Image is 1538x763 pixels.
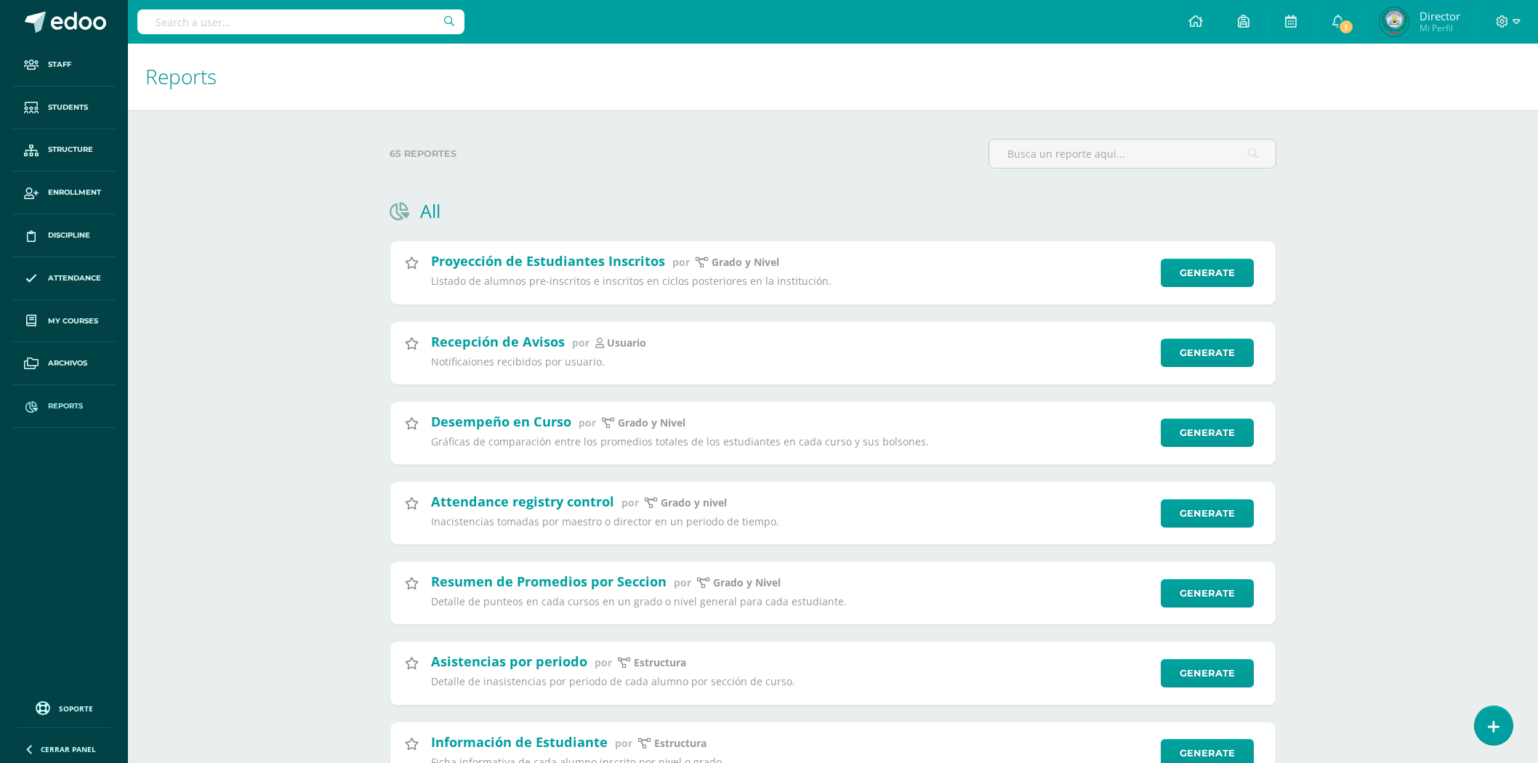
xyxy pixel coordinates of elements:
span: Cerrar panel [41,744,96,754]
span: Reports [145,62,217,90]
p: grado y nivel [661,496,727,509]
p: Notificaiones recibidos por usuario. [431,355,1151,368]
h2: Recepción de Avisos [431,333,565,350]
span: Reports [48,400,83,412]
input: Search a user… [137,9,464,34]
p: Estructura [654,737,706,750]
p: Grado y Nivel [712,256,779,269]
span: Structure [48,144,93,156]
span: Soporte [59,703,93,714]
p: Listado de alumnos pre-inscritos e inscritos en ciclos posteriores en la institución. [431,275,1151,288]
h2: Resumen de Promedios por Seccion [431,573,667,590]
span: Enrollment [48,187,101,198]
input: Busca un reporte aquí... [989,140,1276,168]
span: por [579,416,596,429]
p: Estructura [634,656,686,669]
p: Detalle de inasistencias por periodo de cada alumno por sección de curso. [431,675,1151,688]
span: por [621,496,639,509]
span: por [672,255,690,269]
h2: Asistencias por periodo [431,653,587,670]
span: 1 [1338,19,1354,35]
a: Generate [1161,259,1254,287]
h2: Attendance registry control [431,493,614,510]
label: 65 reportes [390,139,977,169]
h2: Información de Estudiante [431,733,608,751]
p: Gráficas de comparación entre los promedios totales de los estudiantes en cada curso y sus bolsones. [431,435,1151,448]
a: Archivos [12,342,116,385]
h2: Desempeño en Curso [431,413,571,430]
a: Generate [1161,579,1254,607]
a: Enrollment [12,171,116,214]
a: Students [12,86,116,129]
a: Generate [1161,339,1254,367]
a: Reports [12,385,116,428]
span: por [674,576,691,589]
a: Staff [12,44,116,86]
span: Director [1420,9,1460,23]
p: Detalle de punteos en cada cursos en un grado o nivel general para cada estudiante. [431,595,1151,608]
span: por [572,336,589,350]
span: por [615,736,632,750]
span: Staff [48,59,71,70]
a: Soporte [17,698,110,717]
a: Generate [1161,419,1254,447]
a: Generate [1161,499,1254,528]
img: 648d3fb031ec89f861c257ccece062c1.png [1380,7,1409,36]
span: Students [48,102,88,113]
a: Discipline [12,214,116,257]
a: Structure [12,129,116,172]
p: Inacistencias tomadas por maestro o director en un periodo de tiempo. [431,515,1151,528]
span: Mi Perfil [1420,22,1460,34]
span: Discipline [48,230,90,241]
h2: Proyección de Estudiantes Inscritos [431,252,665,270]
a: Generate [1161,659,1254,687]
span: Archivos [48,358,87,369]
h1: All [420,198,440,223]
p: Grado y Nivel [618,416,685,429]
span: por [595,655,612,669]
p: Usuario [607,336,646,350]
a: My courses [12,300,116,343]
a: Attendance [12,257,116,300]
span: My courses [48,315,98,327]
p: Grado y Nivel [713,576,781,589]
span: Attendance [48,272,101,284]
